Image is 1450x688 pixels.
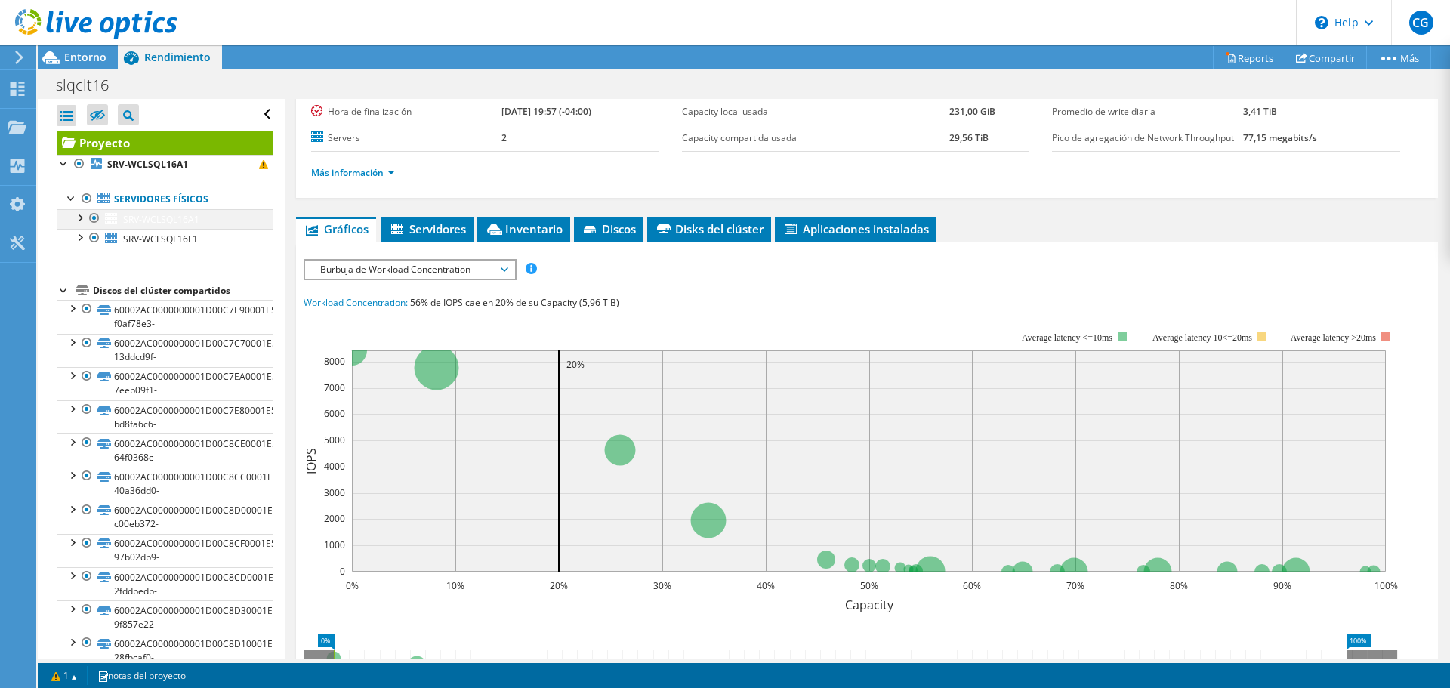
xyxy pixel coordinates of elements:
text: 3000 [324,486,345,499]
text: 2000 [324,512,345,525]
text: 0% [346,579,359,592]
a: Reports [1213,46,1285,69]
tspan: Average latency <=10ms [1022,332,1112,343]
text: 4000 [324,460,345,473]
a: 60002AC0000000001D00C8CF0001E521-97b02db9- [57,534,273,567]
a: 1 [41,666,88,685]
span: Servidores [389,221,466,236]
label: Promedio de write diaria [1052,104,1242,119]
a: 60002AC0000000001D00C7E80001E521-bd8fa6c6- [57,400,273,433]
text: 20% [566,358,585,371]
a: 60002AC0000000001D00C7E90001E521-f0af78e3- [57,300,273,333]
text: 40% [757,579,775,592]
span: Burbuja de Workload Concentration [313,261,507,279]
b: 77,15 megabits/s [1243,131,1317,144]
a: SRV-WCLSQL16A1 [57,155,273,174]
span: Inventario [485,221,563,236]
a: 60002AC0000000001D00C8CC0001E521-40a36dd0- [57,467,273,500]
a: SRV-WCLSQL16A1 [57,209,273,229]
text: 1000 [324,538,345,551]
text: 50% [860,579,878,592]
text: 90% [1273,579,1291,592]
span: SRV-WCLSQL16L1 [123,233,198,245]
span: Discos [582,221,636,236]
text: 6000 [324,407,345,420]
label: Pico de agregación de Network Throughput [1052,131,1242,146]
span: 56% de IOPS cae en 20% de su Capacity (5,96 TiB) [410,296,619,309]
text: 20% [550,579,568,592]
a: 60002AC0000000001D00C8D00001E521-c00eb372- [57,501,273,534]
a: 60002AC0000000001D00C7EA0001E521-7eeb09f1- [57,367,273,400]
b: 29,56 TiB [949,131,989,144]
b: SRV-WCLSQL16A1 [107,158,188,171]
text: 80% [1170,579,1188,592]
a: Más [1366,46,1431,69]
a: 60002AC0000000001D00C8D30001E521-9f857e22- [57,600,273,634]
text: 7000 [324,381,345,394]
span: SRV-WCLSQL16A1 [123,213,199,226]
a: 60002AC0000000001D00C7C70001E521-13ddcd9f- [57,334,273,367]
b: 3,41 TiB [1243,105,1277,118]
span: Aplicaciones instaladas [782,221,929,236]
text: IOPS [303,448,319,474]
a: 60002AC0000000001D00C8D10001E521-28fbcaf0- [57,634,273,667]
span: CG [1409,11,1433,35]
text: 60% [963,579,981,592]
h1: slqclt16 [49,77,132,94]
text: 30% [653,579,671,592]
text: 5000 [324,433,345,446]
text: Average latency >20ms [1291,332,1376,343]
span: Disks del clúster [655,221,764,236]
b: 2 [501,131,507,144]
a: notas del proyecto [87,666,196,685]
a: Compartir [1285,46,1367,69]
text: 70% [1066,579,1084,592]
span: Entorno [64,50,106,64]
tspan: Average latency 10<=20ms [1152,332,1252,343]
text: 0 [340,565,345,578]
label: Capacity local usada [682,104,949,119]
text: 8000 [324,355,345,368]
text: 10% [446,579,464,592]
a: Servidores físicos [57,190,273,209]
label: Hora de finalización [311,104,501,119]
label: Servers [311,131,501,146]
a: 60002AC0000000001D00C8CD0001E521-2fddbedb- [57,567,273,600]
span: Gráficos [304,221,369,236]
svg: \n [1315,16,1328,29]
a: 60002AC0000000001D00C8CE0001E521-64f0368c- [57,433,273,467]
a: Más información [311,166,395,179]
b: 231,00 GiB [949,105,995,118]
a: Proyecto [57,131,273,155]
text: Capacity [845,597,894,613]
text: 100% [1374,579,1398,592]
span: Workload Concentration: [304,296,408,309]
a: SRV-WCLSQL16L1 [57,229,273,248]
span: Rendimiento [144,50,211,64]
b: [DATE] 19:57 (-04:00) [501,105,591,118]
div: Discos del clúster compartidos [93,282,273,300]
label: Capacity compartida usada [682,131,949,146]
